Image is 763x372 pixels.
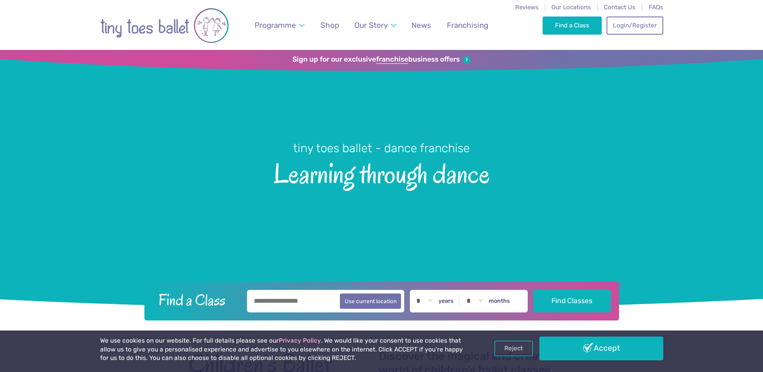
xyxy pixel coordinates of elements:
[100,337,466,363] p: We use cookies on our website. For full details please see our . We would like your consent to us...
[350,16,400,35] a: Our Story
[255,21,296,30] span: Programme
[604,4,635,11] a: Contact Us
[376,55,408,64] strong: franchise
[649,4,663,11] a: FAQs
[317,16,343,35] a: Shop
[443,16,492,35] a: Franchising
[411,21,431,30] span: News
[321,21,339,30] span: Shop
[152,290,241,310] h2: Find a Class
[533,290,611,312] button: Find Classes
[438,298,454,305] label: years
[292,55,471,64] a: Sign up for our exclusivefranchisebusiness offers
[607,17,663,34] a: Login/Register
[354,21,388,30] span: Our Story
[515,4,539,11] a: Reviews
[447,21,488,30] span: Franchising
[14,156,749,189] span: Learning through dance
[494,341,533,356] a: Reject
[293,141,470,155] small: tiny toes ballet - dance franchise
[100,5,229,46] img: tiny toes ballet
[340,293,401,309] button: Use current location
[408,16,435,35] a: News
[551,4,591,11] a: Our Locations
[539,337,663,360] a: Accept
[489,298,510,305] label: months
[279,337,321,344] a: Privacy Policy
[251,16,308,35] a: Programme
[543,17,602,34] a: Find a Class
